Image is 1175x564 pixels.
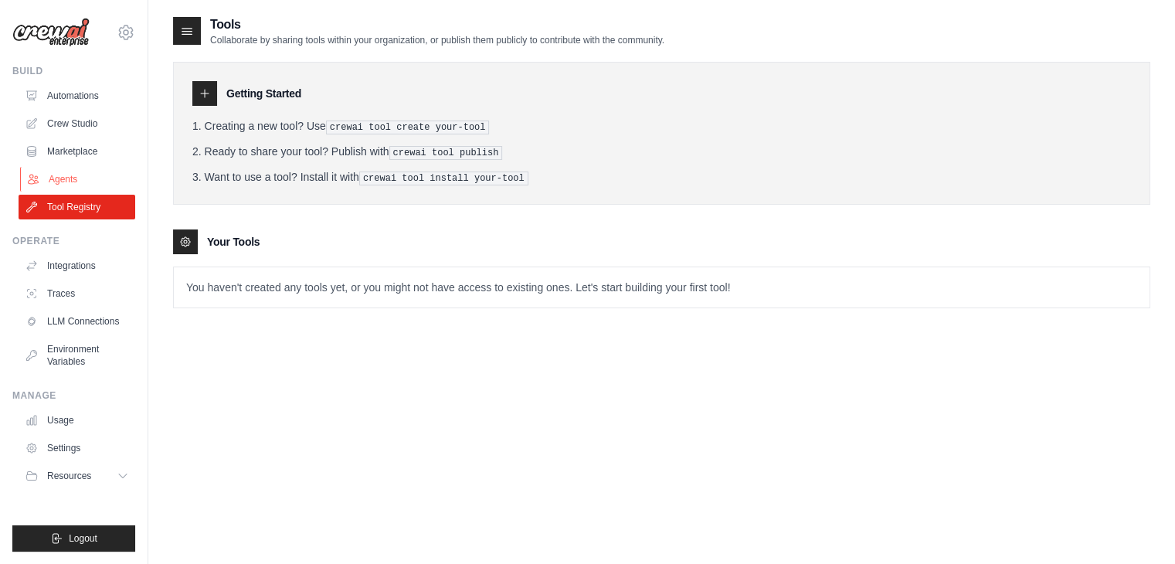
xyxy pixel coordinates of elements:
a: Integrations [19,253,135,278]
h3: Your Tools [207,234,260,250]
button: Resources [19,464,135,488]
pre: crewai tool publish [389,146,503,160]
button: Logout [12,525,135,552]
a: Environment Variables [19,337,135,374]
a: Automations [19,83,135,108]
li: Ready to share your tool? Publish with [192,144,1131,160]
p: Collaborate by sharing tools within your organization, or publish them publicly to contribute wit... [210,34,664,46]
img: Logo [12,18,90,47]
a: Settings [19,436,135,460]
li: Creating a new tool? Use [192,118,1131,134]
a: Tool Registry [19,195,135,219]
div: Build [12,65,135,77]
li: Want to use a tool? Install it with [192,169,1131,185]
h2: Tools [210,15,664,34]
a: Marketplace [19,139,135,164]
h3: Getting Started [226,86,301,101]
a: Crew Studio [19,111,135,136]
a: Usage [19,408,135,433]
p: You haven't created any tools yet, or you might not have access to existing ones. Let's start bui... [174,267,1150,307]
div: Operate [12,235,135,247]
span: Logout [69,532,97,545]
a: Agents [20,167,137,192]
span: Resources [47,470,91,482]
a: LLM Connections [19,309,135,334]
pre: crewai tool create your-tool [326,121,490,134]
div: Manage [12,389,135,402]
pre: crewai tool install your-tool [359,172,528,185]
a: Traces [19,281,135,306]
